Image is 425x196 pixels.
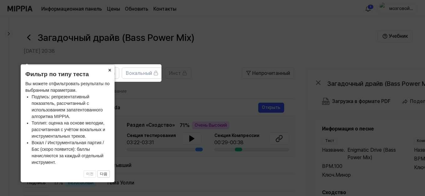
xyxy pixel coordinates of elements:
header: Фильтр по типу теста [25,70,110,79]
button: Закрыть [105,65,115,74]
li: Топлип: оценка на основе мелодии, рассчитанная с учётом вокальных и инструментальных треков. [32,120,110,140]
button: 다음 [97,170,110,178]
button: Вокальный [122,67,162,79]
li: Подпись: репрезентативный показатель, рассчитанный с использованием запатентованного алгоритма MI... [32,94,110,120]
li: Вокал / Инструментальная партия / Бас (скоро появится): баллы начисляются за каждый отдельный инс... [32,140,110,166]
div: Вы можете отфильтровать результаты по выбранным параметрам. [25,81,110,166]
span: Вокальный [126,70,152,77]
